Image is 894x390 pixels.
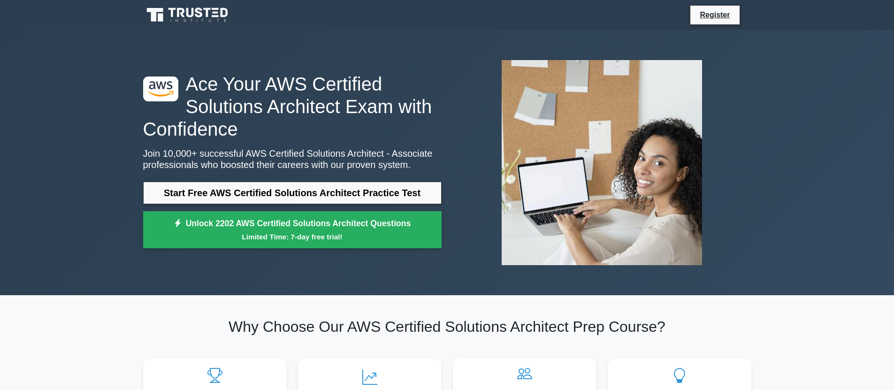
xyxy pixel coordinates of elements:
h1: Ace Your AWS Certified Solutions Architect Exam with Confidence [143,73,442,140]
small: Limited Time: 7-day free trial! [155,231,430,242]
p: Join 10,000+ successful AWS Certified Solutions Architect - Associate professionals who boosted t... [143,148,442,170]
h2: Why Choose Our AWS Certified Solutions Architect Prep Course? [143,318,751,336]
a: Start Free AWS Certified Solutions Architect Practice Test [143,182,442,204]
a: Register [694,9,735,21]
a: Unlock 2202 AWS Certified Solutions Architect QuestionsLimited Time: 7-day free trial! [143,211,442,249]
